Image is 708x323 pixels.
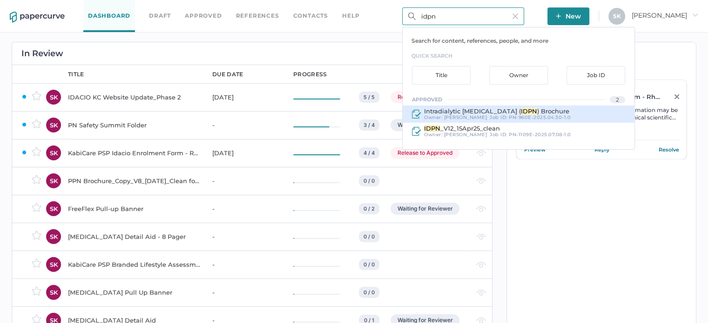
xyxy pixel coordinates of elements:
div: SK [46,257,61,272]
div: Title [412,66,471,85]
div: 5 / 5 [359,92,379,103]
img: star-inactive.70f2008a.svg [32,175,41,184]
td: - [203,111,284,139]
div: 3 / 4 [359,119,379,131]
img: star-inactive.70f2008a.svg [32,258,41,268]
span: _V12_15Apr25_clean [440,125,500,132]
img: eye-light-gray.b6d092a5.svg [476,234,486,240]
img: eye-light-gray.b6d092a5.svg [476,178,486,184]
img: eye-light-gray.b6d092a5.svg [476,290,486,296]
span: [PERSON_NAME] [444,132,487,138]
a: Resolve [659,145,679,154]
img: star-inactive.70f2008a.svg [32,91,41,100]
h2: In Review [21,49,63,58]
div: Job ID : [490,115,571,120]
div: [MEDICAL_DATA] Pull Up Banner [68,287,201,298]
div: due date [212,70,243,79]
img: eye-light-gray.b6d092a5.svg [476,206,486,212]
td: - [203,195,284,223]
img: star-inactive.70f2008a.svg [32,119,41,128]
a: IDPN_V12_15Apr25_clean Owner: [PERSON_NAME] Job ID: PN-1109E-2025.07.08-1.0 [403,123,634,140]
img: eye-light-gray.b6d092a5.svg [476,262,486,268]
img: approved-icon.9c241b8e.svg [412,110,421,119]
div: Owner: [424,115,487,120]
div: Job ID [566,66,626,85]
a: References [236,11,279,21]
span: PN-1109E-2025.07.08-1.0 [509,132,571,138]
a: Reply [594,145,609,154]
div: 0 / 0 [359,231,379,242]
div: Release to Approved [391,147,459,159]
div: 0 / 0 [359,175,379,186]
div: SK [46,118,61,132]
span: [PERSON_NAME] [444,114,487,120]
td: - [203,167,284,195]
div: SK [46,90,61,105]
a: Draft [149,11,171,21]
button: New [547,7,589,25]
img: approved-icon.9c241b8e.svg [412,127,421,136]
div: [DATE] [212,147,282,158]
div: Release to Approved [391,91,459,103]
div: Owner: [424,132,487,138]
div: Waiting for Reviewer [391,203,459,215]
div: KabiCare PSP Branded Lifestyle Assessment Forms - DLQI [68,259,201,270]
div: 0 / 0 [359,287,379,298]
img: ZaPP2z7XVwAAAABJRU5ErkJggg== [21,94,27,99]
span: Intradialytic [MEDICAL_DATA] ( [424,107,521,115]
img: eye-light-gray.b6d092a5.svg [476,150,486,156]
td: - [203,278,284,306]
div: progress [293,70,327,79]
span: S K [613,13,621,20]
input: Search Workspace [402,7,524,25]
div: SK [46,173,61,188]
span: [PERSON_NAME] [632,11,698,20]
p: Search for content, references, people, and more [411,37,634,45]
img: search.bf03fe8b.svg [408,13,416,20]
a: Contacts [293,11,328,21]
span: ) Brochure [537,107,569,115]
span: IDPN [424,125,440,132]
div: PN Safety Summit Folder [68,119,201,131]
a: Approved [185,11,222,21]
div: 4 / 4 [359,147,379,158]
div: [MEDICAL_DATA] Detail Aid - 8 Pager [68,231,201,242]
span: IDPN [521,107,537,115]
img: ZaPP2z7XVwAAAABJRU5ErkJggg== [21,122,27,127]
img: ZaPP2z7XVwAAAABJRU5ErkJggg== [21,150,27,155]
td: - [203,223,284,250]
div: SK [46,201,61,216]
div: [DATE] [212,92,282,103]
div: SK [46,145,61,160]
div: KabiCare PSP Idacio Enrolment Form - Rheumatology (All Indications) [68,147,201,158]
h3: quick search [411,51,634,61]
img: close-grey.86d01b58.svg [674,94,679,99]
span: New [556,7,581,25]
div: approved [412,96,442,103]
span: PN-960E-2025.04.30-1.0 [509,114,571,120]
div: title [68,70,84,79]
img: plus-white.e19ec114.svg [556,13,561,19]
div: help [342,11,359,21]
div: 0 / 0 [359,259,379,270]
img: cross-light-grey.10ea7ca4.svg [512,13,518,19]
img: star-inactive.70f2008a.svg [32,286,41,296]
div: IDACIO KC Website Update_Phase 2 [68,92,201,103]
a: Intradialytic [MEDICAL_DATA] (IDPN) Brochure Owner: [PERSON_NAME] Job ID: PN-960E-2025.04.30-1.0 [403,105,634,123]
td: - [203,250,284,278]
div: 0 / 2 [359,203,379,214]
div: Waiting for Reviewer [391,119,459,131]
div: PPN Brochure_Copy_V8_[DATE]_Clean for PC [68,175,201,186]
img: star-inactive.70f2008a.svg [32,147,41,156]
div: Owner [489,66,548,85]
img: star-inactive.70f2008a.svg [32,231,41,240]
i: arrow_right [692,12,698,18]
div: FreeFlex Pull-up Banner [68,203,201,214]
img: papercurve-logo-colour.7244d18c.svg [10,12,65,23]
div: SK [46,229,61,244]
img: star-inactive.70f2008a.svg [32,203,41,212]
div: SK [46,285,61,300]
div: 2 [610,96,625,103]
div: Job ID : [490,132,571,138]
a: Preview [524,145,545,154]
